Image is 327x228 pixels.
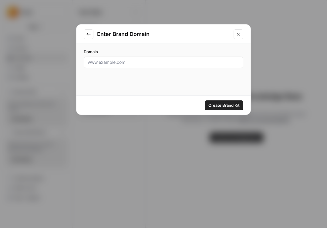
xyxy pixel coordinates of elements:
span: Create Brand Kit [208,102,240,108]
button: Create Brand Kit [205,100,243,110]
label: Domain [84,49,243,55]
input: www.example.com [88,59,239,65]
h2: Enter Brand Domain [97,30,230,38]
button: Go to previous step [84,29,93,39]
button: Close modal [234,29,243,39]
